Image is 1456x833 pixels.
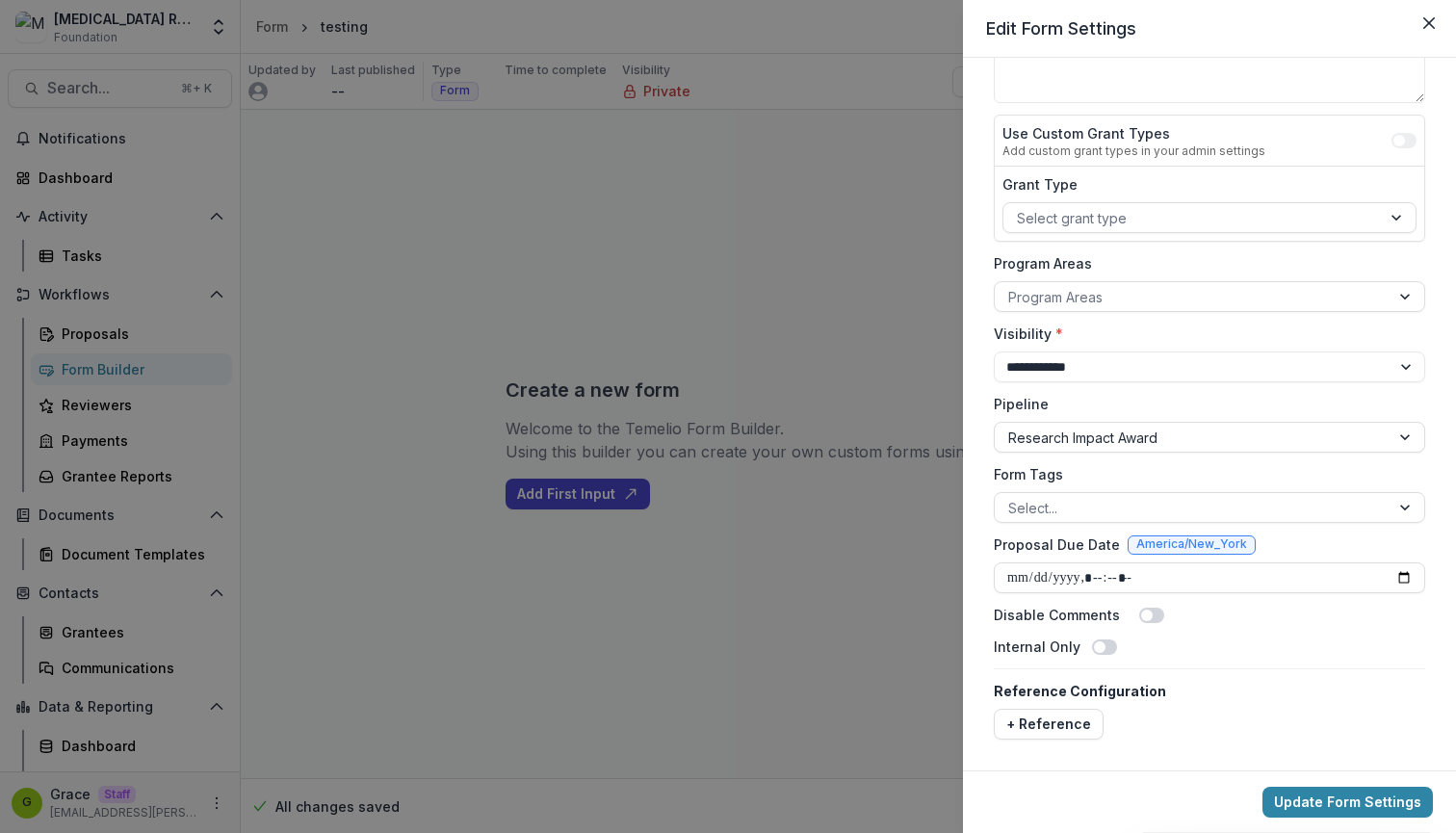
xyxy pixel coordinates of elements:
[994,324,1414,344] label: Visibility
[994,637,1080,657] label: Internal Only
[994,464,1414,484] label: Form Tags
[1414,8,1444,39] button: Close
[994,709,1104,740] button: + Reference
[994,394,1414,414] label: Pipeline
[1002,174,1405,195] label: Grant Type
[1002,143,1265,158] div: Add custom grant types in your admin settings
[1002,123,1265,143] label: Use Custom Grant Types
[994,534,1120,555] label: Proposal Due Date
[994,681,1414,701] label: Reference Configuration
[1262,787,1433,818] button: Update Form Settings
[994,253,1414,273] label: Program Areas
[1136,537,1247,551] span: America/New_York
[994,605,1120,625] label: Disable Comments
